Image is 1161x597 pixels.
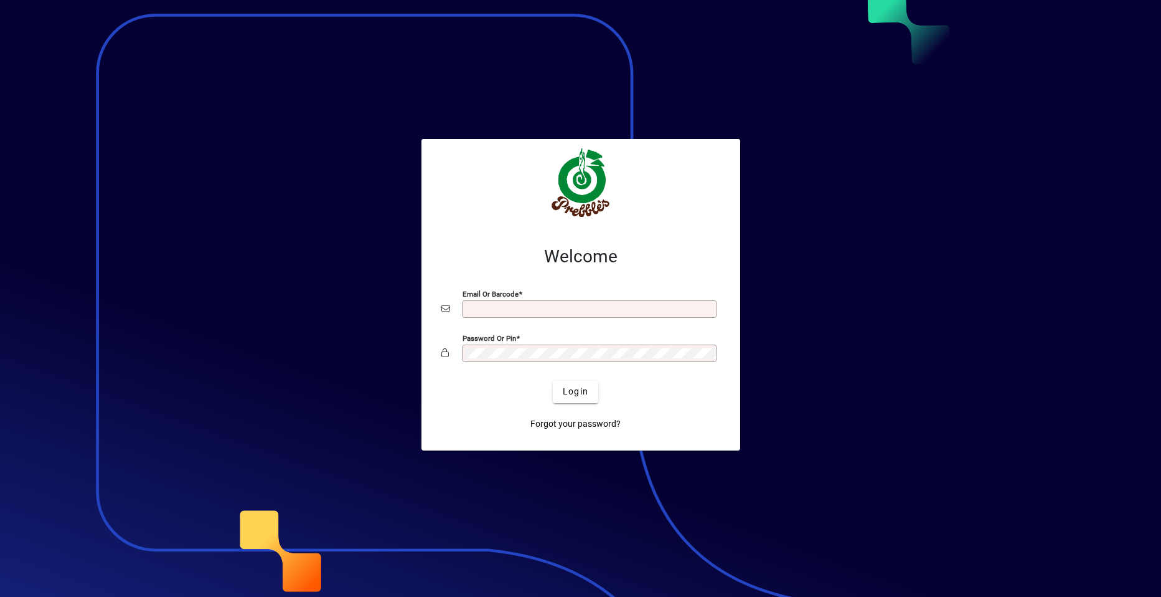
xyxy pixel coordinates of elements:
[463,289,519,298] mat-label: Email or Barcode
[463,333,516,342] mat-label: Password or Pin
[441,246,720,267] h2: Welcome
[525,413,626,436] a: Forgot your password?
[563,385,588,398] span: Login
[553,381,598,403] button: Login
[530,418,621,431] span: Forgot your password?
